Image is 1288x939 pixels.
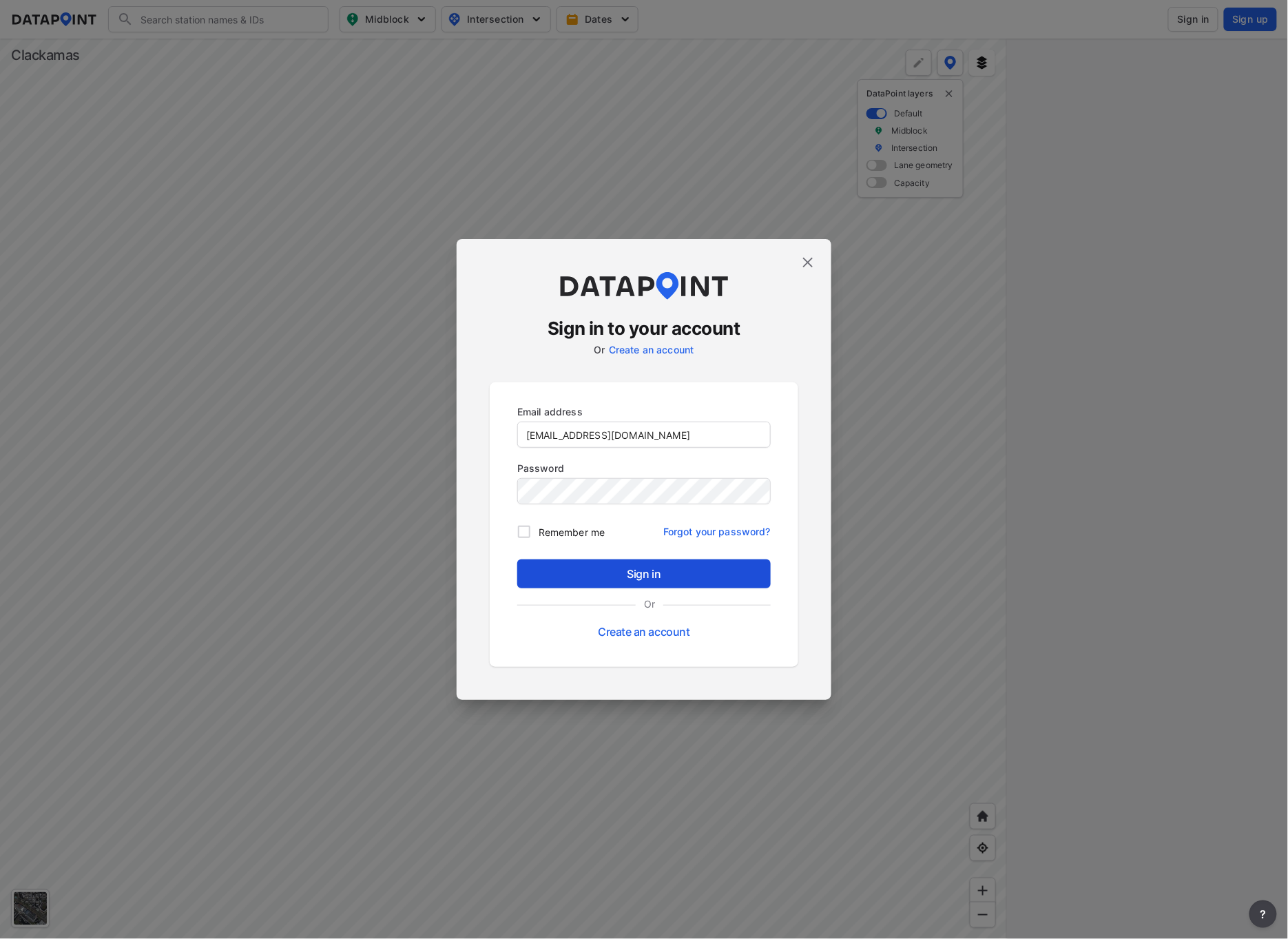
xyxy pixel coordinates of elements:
span: Sign in [528,566,760,582]
button: Sign in [517,559,771,588]
a: Create an account [598,625,689,639]
span: ? [1258,906,1269,922]
label: Or [594,344,605,355]
p: Email address [517,404,771,419]
a: Forgot your password? [663,517,771,539]
img: dataPointLogo.9353c09d.svg [558,272,730,300]
a: Create an account [609,344,694,355]
input: you@example.com [518,422,770,447]
button: more [1249,900,1277,928]
h3: Sign in to your account [490,316,798,341]
label: Or [636,597,663,611]
span: Remember me [539,525,605,539]
img: close.efbf2170.svg [800,254,816,271]
p: Password [517,461,771,475]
